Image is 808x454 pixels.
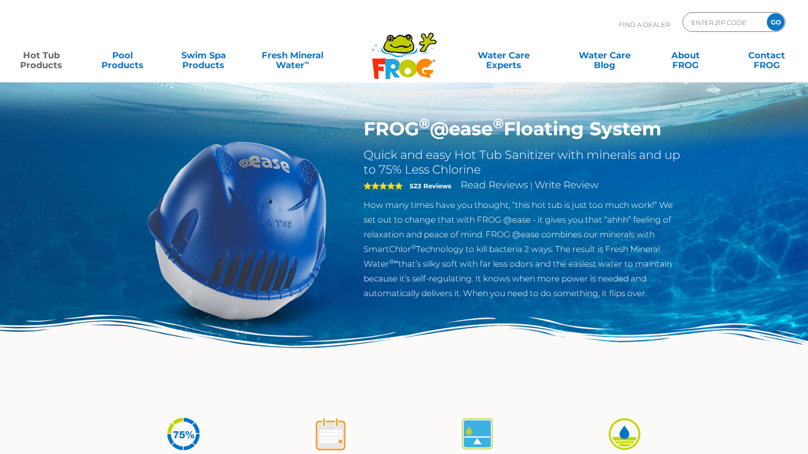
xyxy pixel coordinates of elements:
[172,46,235,65] a: Swim SpaProducts
[364,118,684,140] h1: FROG @ease Floating System
[312,416,349,453] img: atease-icon-shock-once
[410,182,451,190] strong: 523 Reviews
[364,198,684,301] p: How many times have you thought, “this hot tub is just too much work!” We set out to change that ...
[364,182,403,190] span: 5
[125,118,349,342] img: hot-tub-product-atease-system.png
[535,179,598,191] a: Write Review
[253,46,332,65] a: Fresh MineralWater∞
[452,46,555,65] a: Water CareExperts
[389,258,398,265] sup: ®∞
[364,148,684,177] h2: Quick and easy Hot Tub Sanitizer with minerals and up to 75% Less Chlorine
[367,20,442,79] img: Frog Products Logo
[459,416,496,453] img: atease-icon-self-regulates
[619,12,670,37] p: Find A Dealer
[654,46,717,65] a: AboutFROG
[767,13,784,31] input: GO
[419,115,430,132] sup: ®
[10,46,73,65] a: Hot TubProducts
[304,58,309,66] sup: ∞
[165,416,202,453] img: icon-atease-75percent-less
[461,179,528,191] a: Read Reviews
[735,46,798,65] a: ContactFROG
[91,46,154,65] a: PoolProducts
[493,115,504,132] sup: ®
[411,243,416,251] sup: ®
[606,416,643,453] img: icon-atease-easy-on
[530,181,533,190] span: |
[573,46,636,65] a: Water CareBlog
